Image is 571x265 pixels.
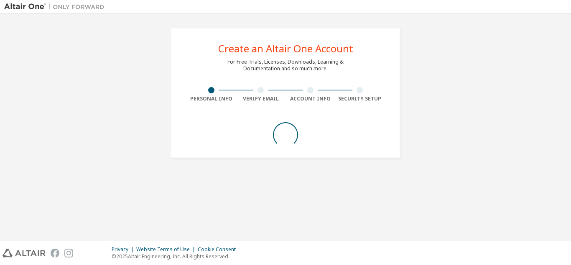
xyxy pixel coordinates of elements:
img: facebook.svg [51,249,59,257]
div: Privacy [112,246,136,253]
img: altair_logo.svg [3,249,46,257]
div: Account Info [285,95,335,102]
div: Create an Altair One Account [218,44,353,54]
div: Security Setup [335,95,385,102]
div: Verify Email [236,95,286,102]
img: Altair One [4,3,109,11]
div: Cookie Consent [198,246,241,253]
img: instagram.svg [64,249,73,257]
div: Website Terms of Use [136,246,198,253]
p: © 2025 Altair Engineering, Inc. All Rights Reserved. [112,253,241,260]
div: For Free Trials, Licenses, Downloads, Learning & Documentation and so much more. [227,59,344,72]
div: Personal Info [186,95,236,102]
